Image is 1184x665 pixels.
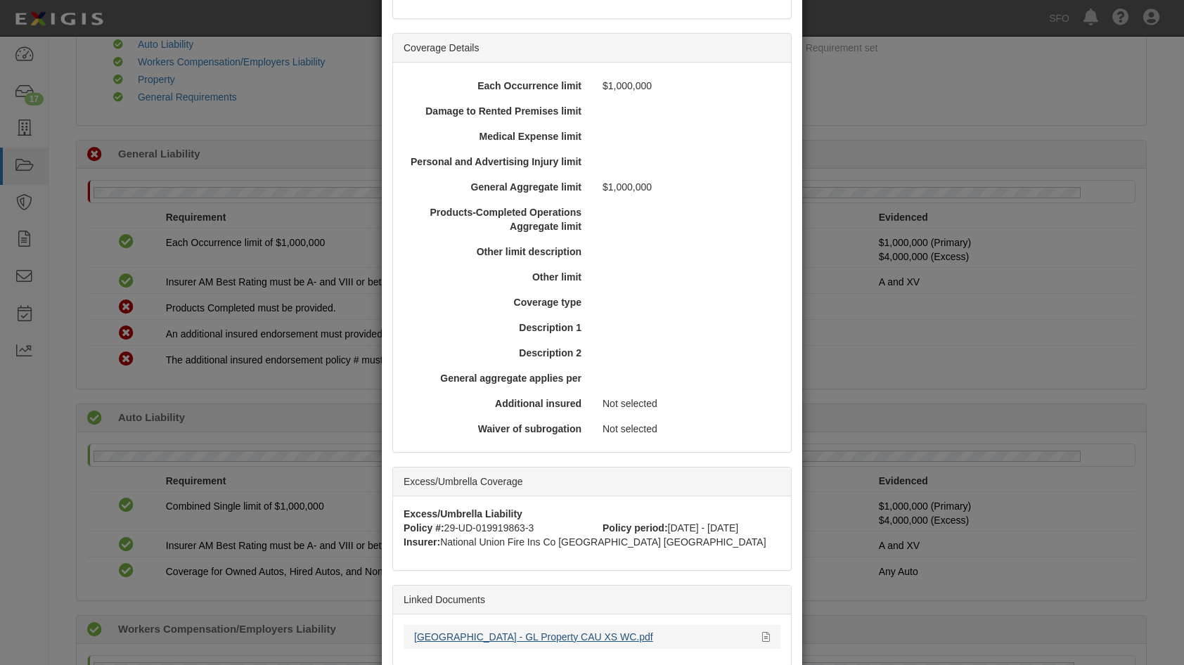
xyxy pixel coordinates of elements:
[399,371,592,385] div: General aggregate applies per
[404,536,440,548] strong: Insurer:
[393,34,791,63] div: Coverage Details
[399,129,592,143] div: Medical Expense limit
[414,630,752,644] div: San Francisco Airport - GL Property CAU XS WC.pdf
[399,180,592,194] div: General Aggregate limit
[592,521,791,535] div: [DATE] - [DATE]
[399,346,592,360] div: Description 2
[592,79,785,93] div: $1,000,000
[404,508,522,519] strong: Excess/Umbrella Liability
[399,205,592,233] div: Products-Completed Operations Aggregate limit
[399,104,592,118] div: Damage to Rented Premises limit
[414,631,653,643] a: [GEOGRAPHIC_DATA] - GL Property CAU XS WC.pdf
[592,422,785,436] div: Not selected
[393,535,791,549] div: National Union Fire Ins Co [GEOGRAPHIC_DATA] [GEOGRAPHIC_DATA]
[399,422,592,436] div: Waiver of subrogation
[399,396,592,411] div: Additional insured
[399,155,592,169] div: Personal and Advertising Injury limit
[393,586,791,614] div: Linked Documents
[399,270,592,284] div: Other limit
[399,321,592,335] div: Description 1
[399,79,592,93] div: Each Occurrence limit
[399,245,592,259] div: Other limit description
[393,467,791,496] div: Excess/Umbrella Coverage
[404,522,444,534] strong: Policy #:
[393,521,592,535] div: 29-UD-019919863-3
[603,522,668,534] strong: Policy period:
[399,295,592,309] div: Coverage type
[592,396,785,411] div: Not selected
[592,180,785,194] div: $1,000,000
